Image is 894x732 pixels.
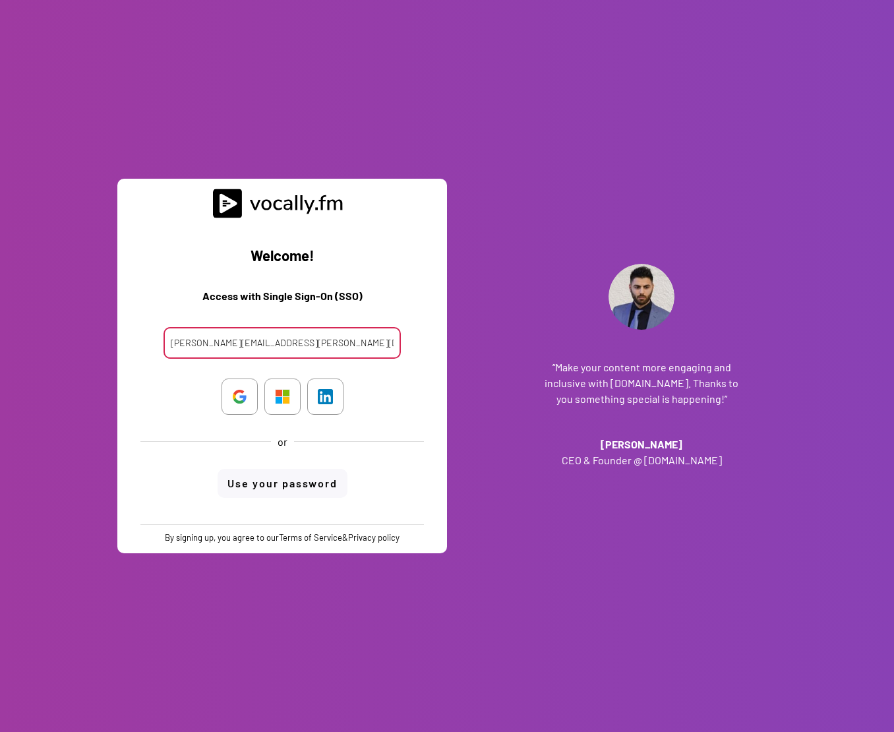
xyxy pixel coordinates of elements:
img: vocally%20logo.svg [213,189,351,218]
h3: CEO & Founder @ [DOMAIN_NAME] [543,452,740,468]
button: Use your password [218,469,347,498]
img: Microsoft_logo.svg [275,389,290,404]
a: Terms of Service [279,532,342,543]
img: LinkedIn_icon.svg [318,389,333,404]
img: Google_%22G%22_logo.svg [232,389,247,404]
div: or [278,435,287,449]
h2: Welcome! [127,245,437,268]
h3: Access with Single Sign-On (SSO) [127,288,437,312]
img: Addante_Profile.png [609,264,674,330]
a: Privacy policy [348,532,400,543]
div: By signing up, you agree to our & [165,532,400,543]
input: Your email [164,327,401,359]
h3: “Make your content more engaging and inclusive with [DOMAIN_NAME]. Thanks to you something specia... [543,359,740,407]
h3: [PERSON_NAME] [543,437,740,452]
